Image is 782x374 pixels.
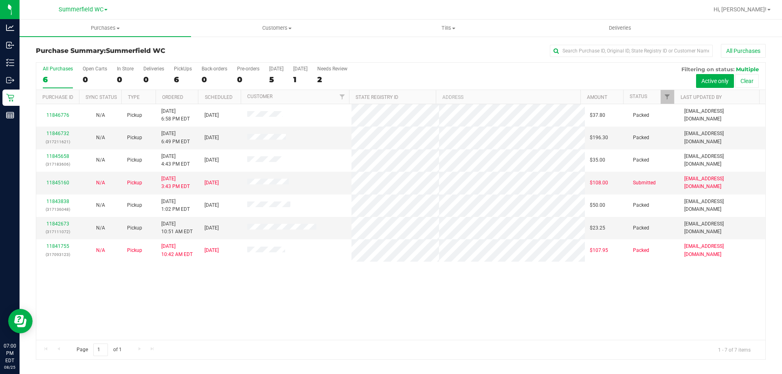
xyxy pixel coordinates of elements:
input: 1 [93,343,108,356]
span: $37.80 [590,112,605,119]
span: [DATE] 3:43 PM EDT [161,175,190,190]
div: 1 [293,75,308,84]
p: 07:00 PM EDT [4,342,16,364]
span: [EMAIL_ADDRESS][DOMAIN_NAME] [684,220,760,236]
div: 6 [43,75,73,84]
a: Customers [191,20,362,37]
div: 0 [202,75,227,84]
span: [DATE] [204,112,219,119]
span: Submitted [633,179,656,187]
span: Packed [633,201,649,209]
span: Packed [633,134,649,142]
div: Needs Review [317,66,347,72]
span: Pickup [127,247,142,254]
span: [DATE] [204,134,219,142]
span: $50.00 [590,201,605,209]
span: $23.25 [590,224,605,232]
span: [EMAIL_ADDRESS][DOMAIN_NAME] [684,107,760,123]
div: 0 [83,75,107,84]
span: Not Applicable [96,112,105,118]
div: 2 [317,75,347,84]
div: 0 [237,75,259,84]
span: Packed [633,156,649,164]
button: N/A [96,179,105,187]
span: Packed [633,112,649,119]
inline-svg: Retail [6,94,14,102]
a: 11846732 [46,131,69,136]
a: Filter [661,90,674,104]
span: Summerfield WC [59,6,103,13]
span: Pickup [127,134,142,142]
a: Tills [362,20,534,37]
div: In Store [117,66,134,72]
inline-svg: Reports [6,111,14,119]
span: Not Applicable [96,180,105,186]
span: [EMAIL_ADDRESS][DOMAIN_NAME] [684,175,760,190]
span: [EMAIL_ADDRESS][DOMAIN_NAME] [684,243,760,258]
button: All Purchases [721,44,766,58]
button: N/A [96,201,105,209]
span: Multiple [736,66,759,72]
span: [DATE] 6:58 PM EDT [161,107,190,123]
inline-svg: Outbound [6,76,14,84]
span: Not Applicable [96,225,105,231]
h3: Purchase Summary: [36,47,279,55]
span: [DATE] [204,201,219,209]
button: N/A [96,247,105,254]
button: N/A [96,156,105,164]
span: [DATE] 6:49 PM EDT [161,130,190,145]
span: [DATE] [204,224,219,232]
p: (317211621) [41,138,74,146]
button: N/A [96,224,105,232]
span: $35.00 [590,156,605,164]
span: Not Applicable [96,247,105,253]
div: All Purchases [43,66,73,72]
div: Back-orders [202,66,227,72]
p: (317093123) [41,251,74,258]
div: Open Carts [83,66,107,72]
span: [DATE] 4:43 PM EDT [161,153,190,168]
a: Amount [587,94,607,100]
a: State Registry ID [356,94,398,100]
button: Clear [735,74,759,88]
a: 11841755 [46,243,69,249]
a: 11842673 [46,221,69,227]
a: 11845658 [46,153,69,159]
span: Pickup [127,179,142,187]
a: 11845160 [46,180,69,186]
a: Last Updated By [681,94,722,100]
button: Active only [696,74,734,88]
span: Not Applicable [96,157,105,163]
div: PickUps [174,66,192,72]
span: Packed [633,224,649,232]
span: [DATE] 10:42 AM EDT [161,243,193,258]
input: Search Purchase ID, Original ID, State Registry ID or Customer Name... [550,45,713,57]
p: 08/25 [4,364,16,370]
div: 5 [269,75,283,84]
span: Pickup [127,201,142,209]
span: Not Applicable [96,135,105,140]
span: Page of 1 [70,343,128,356]
span: Tills [363,24,534,32]
span: Pickup [127,224,142,232]
inline-svg: Inbound [6,41,14,49]
inline-svg: Analytics [6,24,14,32]
a: Status [630,94,647,99]
span: Hi, [PERSON_NAME]! [714,6,767,13]
a: Ordered [162,94,183,100]
span: [DATE] [204,156,219,164]
p: (317183606) [41,160,74,168]
div: [DATE] [293,66,308,72]
a: Purchase ID [42,94,73,100]
span: [EMAIL_ADDRESS][DOMAIN_NAME] [684,198,760,213]
div: 0 [143,75,164,84]
span: Purchases [20,24,191,32]
a: Deliveries [534,20,706,37]
a: 11846776 [46,112,69,118]
span: [DATE] 10:51 AM EDT [161,220,193,236]
button: N/A [96,134,105,142]
span: [DATE] 1:02 PM EDT [161,198,190,213]
span: $196.30 [590,134,608,142]
button: N/A [96,112,105,119]
span: Deliveries [598,24,642,32]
